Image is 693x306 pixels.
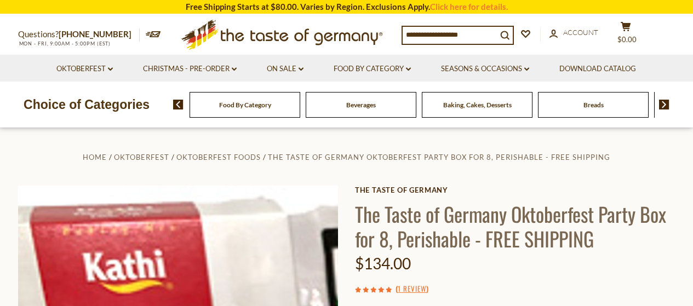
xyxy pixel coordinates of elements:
[176,153,261,161] a: Oktoberfest Foods
[346,101,376,109] a: Beverages
[83,153,107,161] a: Home
[563,28,598,37] span: Account
[173,100,184,109] img: previous arrow
[617,35,637,44] span: $0.00
[610,21,643,49] button: $0.00
[355,186,675,194] a: The Taste of Germany
[659,100,669,109] img: next arrow
[355,254,411,273] span: $134.00
[143,63,237,75] a: Christmas - PRE-ORDER
[355,201,675,251] h1: The Taste of Germany Oktoberfest Party Box for 8, Perishable - FREE SHIPPING
[59,29,131,39] a: [PHONE_NUMBER]
[114,153,169,161] a: Oktoberfest
[430,2,508,11] a: Click here for details.
[396,283,428,294] span: ( )
[441,63,529,75] a: Seasons & Occasions
[18,41,111,47] span: MON - FRI, 9:00AM - 5:00PM (EST)
[443,101,512,109] a: Baking, Cakes, Desserts
[549,27,598,39] a: Account
[267,63,303,75] a: On Sale
[398,283,426,295] a: 1 Review
[268,153,610,161] a: The Taste of Germany Oktoberfest Party Box for 8, Perishable - FREE SHIPPING
[559,63,636,75] a: Download Catalog
[219,101,271,109] a: Food By Category
[18,27,140,42] p: Questions?
[583,101,604,109] a: Breads
[334,63,411,75] a: Food By Category
[56,63,113,75] a: Oktoberfest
